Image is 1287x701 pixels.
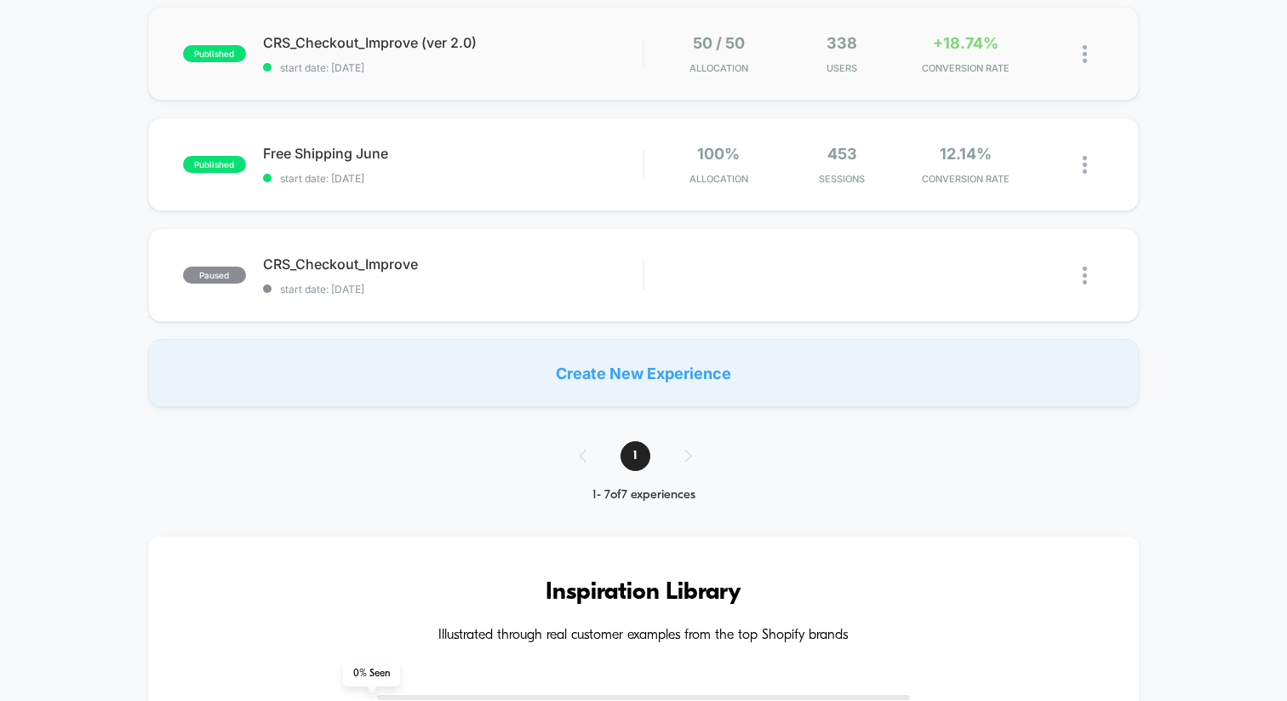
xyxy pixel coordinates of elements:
span: CONVERSION RATE [908,62,1023,74]
img: close [1083,267,1087,284]
span: Allocation [689,62,748,74]
span: Sessions [785,173,900,185]
span: 12.14% [940,145,992,163]
img: close [1083,45,1087,63]
span: Free Shipping June [263,145,643,162]
span: 100% [697,145,740,163]
span: 1 [621,441,650,471]
img: close [1083,156,1087,174]
span: 50 / 50 [693,34,745,52]
span: Users [785,62,900,74]
h3: Inspiration Library [199,579,1088,606]
span: start date: [DATE] [263,172,643,185]
div: Create New Experience [148,339,1139,407]
span: start date: [DATE] [263,61,643,74]
span: start date: [DATE] [263,283,643,296]
span: Allocation [689,173,748,185]
span: 338 [827,34,857,52]
span: 453 [827,145,857,163]
span: CONVERSION RATE [908,173,1023,185]
h4: Illustrated through real customer examples from the top Shopify brands [199,628,1088,644]
span: CRS_Checkout_Improve [263,256,643,273]
div: 1 - 7 of 7 experiences [562,488,726,503]
span: published [183,45,246,62]
span: +18.74% [933,34,998,52]
span: CRS_Checkout_Improve (ver 2.0) [263,34,643,51]
span: 0 % Seen [343,661,400,687]
span: published [183,156,246,173]
span: paused [183,267,246,284]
